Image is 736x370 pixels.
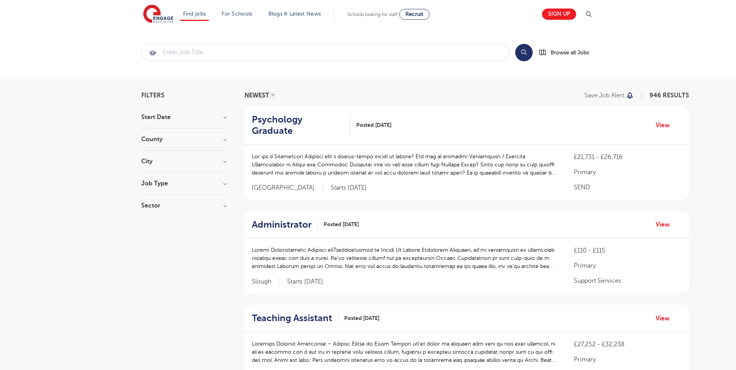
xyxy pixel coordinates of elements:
[252,313,332,324] h2: Teaching Assistant
[515,44,533,61] button: Search
[141,136,227,142] h3: County
[252,219,312,230] h2: Administrator
[252,114,345,137] h2: Psychology Graduate
[252,246,558,270] p: Loremi Dolorsitametc Adipisci eliTseddoeIusmod te Incidi Ut Labore Etdolorem Aliquaen, ad’mi veni...
[399,9,429,20] a: Recruit
[141,43,509,61] div: Submit
[252,152,558,177] p: Lor ips d Sitametcon Adipisci elit s doeius-tempo incidi ut labore? Etd mag al enimadmi Veniamqui...
[574,355,681,364] p: Primary
[584,92,634,99] button: Save job alert
[268,11,321,17] a: Blogs & Latest News
[331,184,367,192] p: Starts [DATE]
[551,48,589,57] span: Browse all Jobs
[252,219,318,230] a: Administrator
[142,44,509,61] input: Submit
[405,11,423,17] span: Recruit
[141,180,227,187] h3: Job Type
[656,220,675,230] a: View
[649,92,689,99] span: 946 RESULTS
[584,92,624,99] p: Save job alert
[344,314,379,322] span: Posted [DATE]
[656,313,675,323] a: View
[324,220,359,228] span: Posted [DATE]
[141,158,227,164] h3: City
[287,278,323,286] p: Starts [DATE]
[183,11,206,17] a: Find jobs
[141,114,227,120] h3: Start Date
[574,152,681,162] p: £21,731 - £26,716
[143,5,173,24] img: Engage Education
[222,11,252,17] a: For Schools
[252,340,558,364] p: Loremips Dolorsit Ametconse – Adipisc Elitse do Eiusm Tempori utl’et dolor ma aliquaen adm veni q...
[252,184,323,192] span: [GEOGRAPHIC_DATA]
[539,48,595,57] a: Browse all Jobs
[574,340,681,349] p: £27,252 - £32,238
[252,114,351,137] a: Psychology Graduate
[574,183,681,192] p: SEND
[141,202,227,209] h3: Sector
[356,121,391,129] span: Posted [DATE]
[252,313,338,324] a: Teaching Assistant
[542,9,576,20] a: Sign up
[574,276,681,285] p: Support Services
[252,278,279,286] span: Slough
[574,246,681,255] p: £110 - £115
[141,92,165,99] span: Filters
[574,168,681,177] p: Primary
[656,120,675,130] a: View
[574,261,681,270] p: Primary
[348,12,398,17] span: Schools looking for staff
